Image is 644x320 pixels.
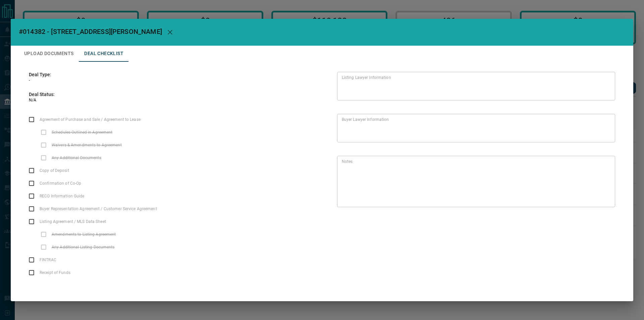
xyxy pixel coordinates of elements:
span: Confirmation of Co-Op [38,180,83,186]
span: Any Additional Listing Documents [50,244,116,250]
span: Buyer Representation Agreement / Customer Service Agreement [38,206,159,212]
span: Amendments to Listing Agreement [50,231,118,237]
span: Deal Type: [29,72,51,77]
span: RECO Information Guide [38,193,86,199]
textarea: text field [342,117,608,140]
span: Agreement of Purchase and Sale / Agreement to Lease [38,117,142,123]
p: N/A [29,97,317,103]
span: Listing Agreement / MLS Data Sheet [38,219,108,225]
span: Waivers & Amendments to Agreement [50,142,123,148]
span: Deal Status: [29,92,317,97]
p: - [29,77,51,83]
span: FINTRAC [38,257,58,263]
span: Any Additional Documents [50,155,103,161]
span: Copy of Deposit [38,168,71,174]
textarea: text field [342,75,608,98]
button: Deal Checklist [79,46,129,62]
textarea: text field [342,159,608,204]
span: Receipt of Funds [38,270,72,276]
span: #014382 - [STREET_ADDRESS][PERSON_NAME] [19,28,162,36]
button: Upload Documents [19,46,79,62]
span: Schedules Outlined in Agreement [50,129,114,135]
